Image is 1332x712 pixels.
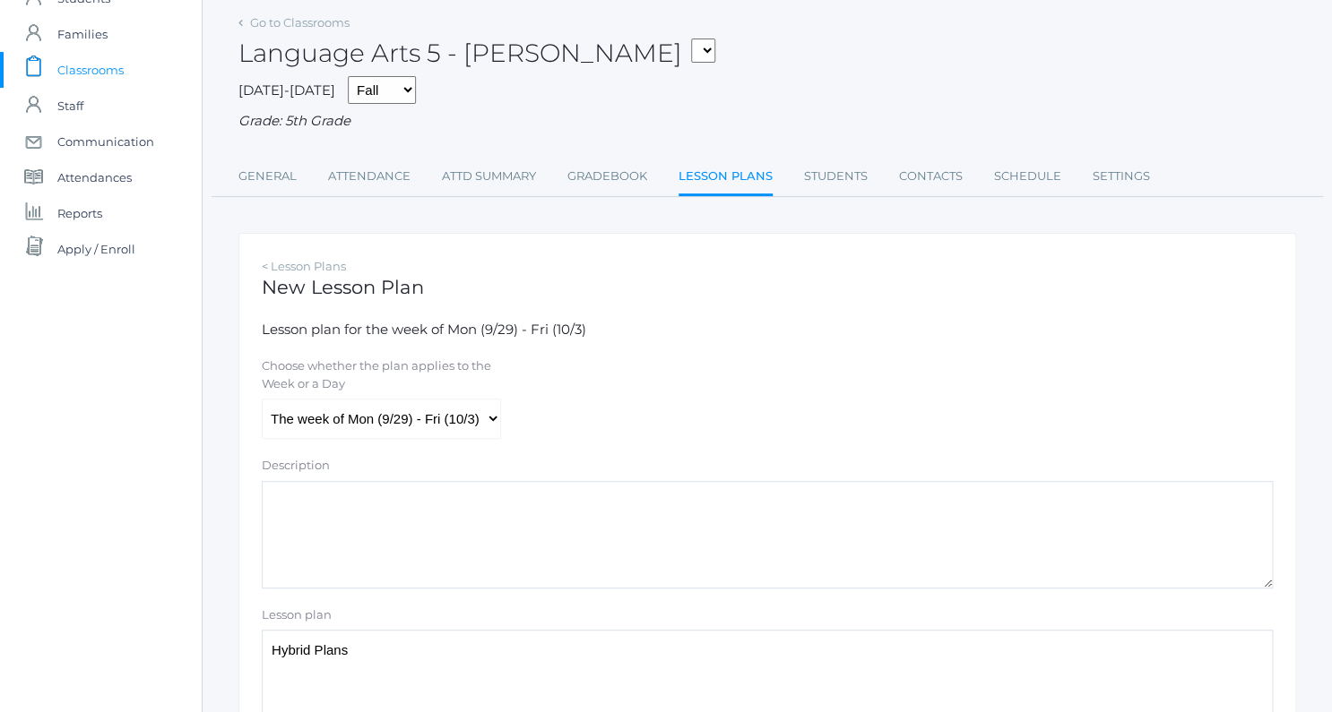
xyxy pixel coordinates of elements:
[250,15,350,30] a: Go to Classrooms
[238,159,297,194] a: General
[567,159,647,194] a: Gradebook
[679,159,773,197] a: Lesson Plans
[57,88,83,124] span: Staff
[57,52,124,88] span: Classrooms
[238,81,335,99] span: [DATE]-[DATE]
[262,259,346,273] a: < Lesson Plans
[262,277,1273,297] h1: New Lesson Plan
[57,195,102,231] span: Reports
[804,159,868,194] a: Students
[238,39,715,67] h2: Language Arts 5 - [PERSON_NAME]
[262,457,330,475] label: Description
[57,124,154,159] span: Communication
[57,231,135,267] span: Apply / Enroll
[899,159,963,194] a: Contacts
[238,111,1296,132] div: Grade: 5th Grade
[994,159,1061,194] a: Schedule
[262,321,586,338] span: Lesson plan for the week of Mon (9/29) - Fri (10/3)
[442,159,536,194] a: Attd Summary
[57,159,132,195] span: Attendances
[57,16,108,52] span: Families
[1093,159,1150,194] a: Settings
[328,159,411,194] a: Attendance
[262,357,499,392] label: Choose whether the plan applies to the Week or a Day
[262,606,332,624] label: Lesson plan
